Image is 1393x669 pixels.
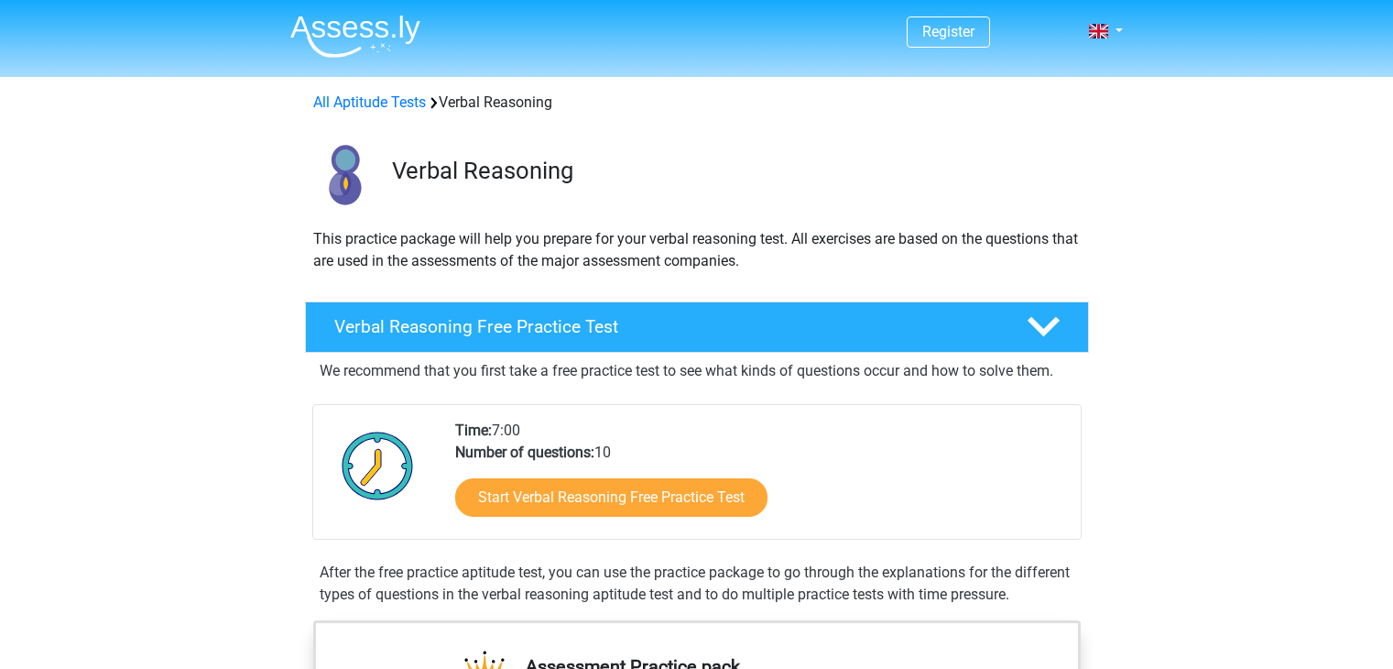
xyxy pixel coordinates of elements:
[332,420,424,511] img: Clock
[313,93,426,111] a: All Aptitude Tests
[313,228,1081,272] p: This practice package will help you prepare for your verbal reasoning test. All exercises are bas...
[306,92,1088,114] div: Verbal Reasoning
[441,420,1080,539] div: 7:00 10
[320,360,1074,382] p: We recommend that you first take a free practice test to see what kinds of questions occur and ho...
[298,302,1096,353] a: Verbal Reasoning Free Practice Test
[312,562,1082,606] div: After the free practice aptitude test, you can use the practice package to go through the explana...
[334,316,997,337] h4: Verbal Reasoning Free Practice Test
[922,23,974,40] a: Register
[455,478,767,517] a: Start Verbal Reasoning Free Practice Test
[392,157,1074,185] h3: Verbal Reasoning
[455,422,492,439] b: Time:
[306,136,384,214] img: verbal reasoning
[455,444,594,461] b: Number of questions:
[290,15,420,58] img: Assessly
